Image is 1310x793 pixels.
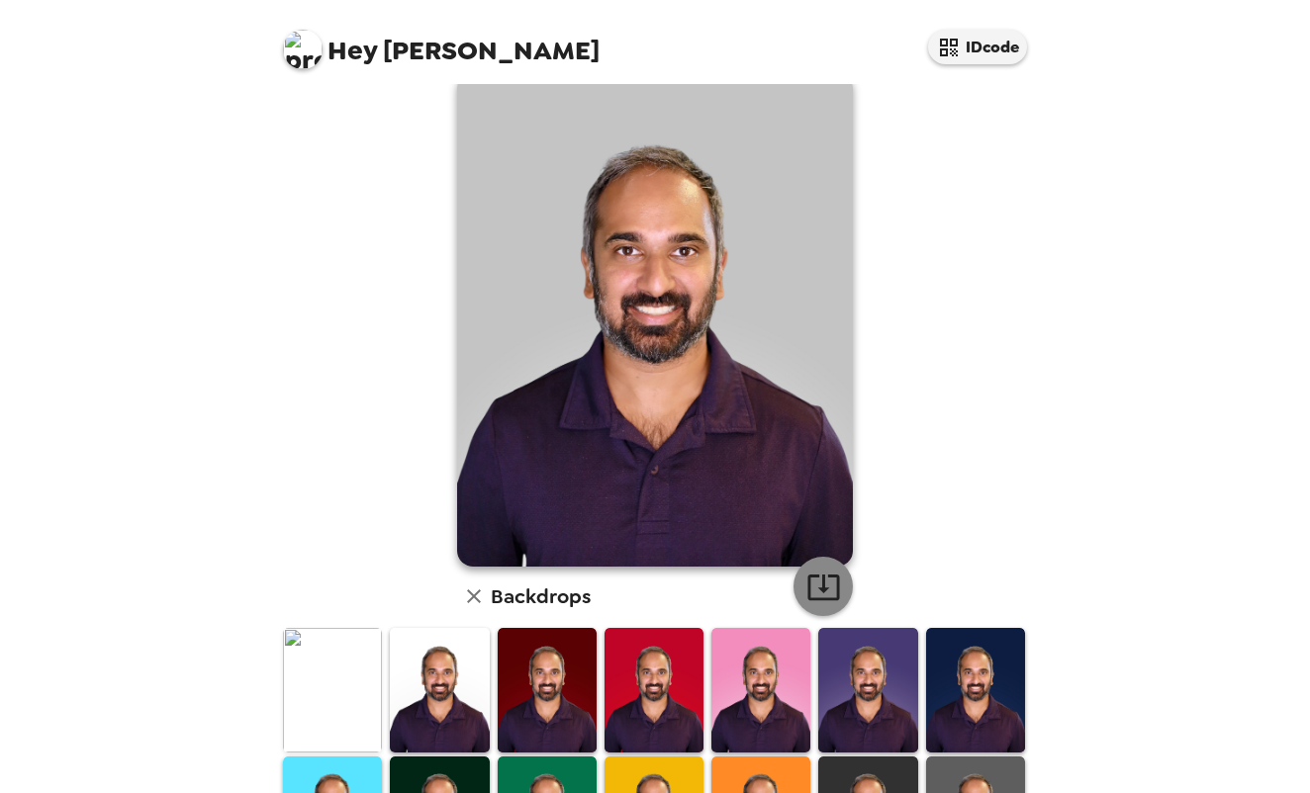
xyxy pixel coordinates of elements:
[327,33,377,68] span: Hey
[928,30,1027,64] button: IDcode
[491,580,591,612] h6: Backdrops
[283,20,600,64] span: [PERSON_NAME]
[283,30,323,69] img: profile pic
[283,628,382,751] img: Original
[457,72,853,567] img: user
